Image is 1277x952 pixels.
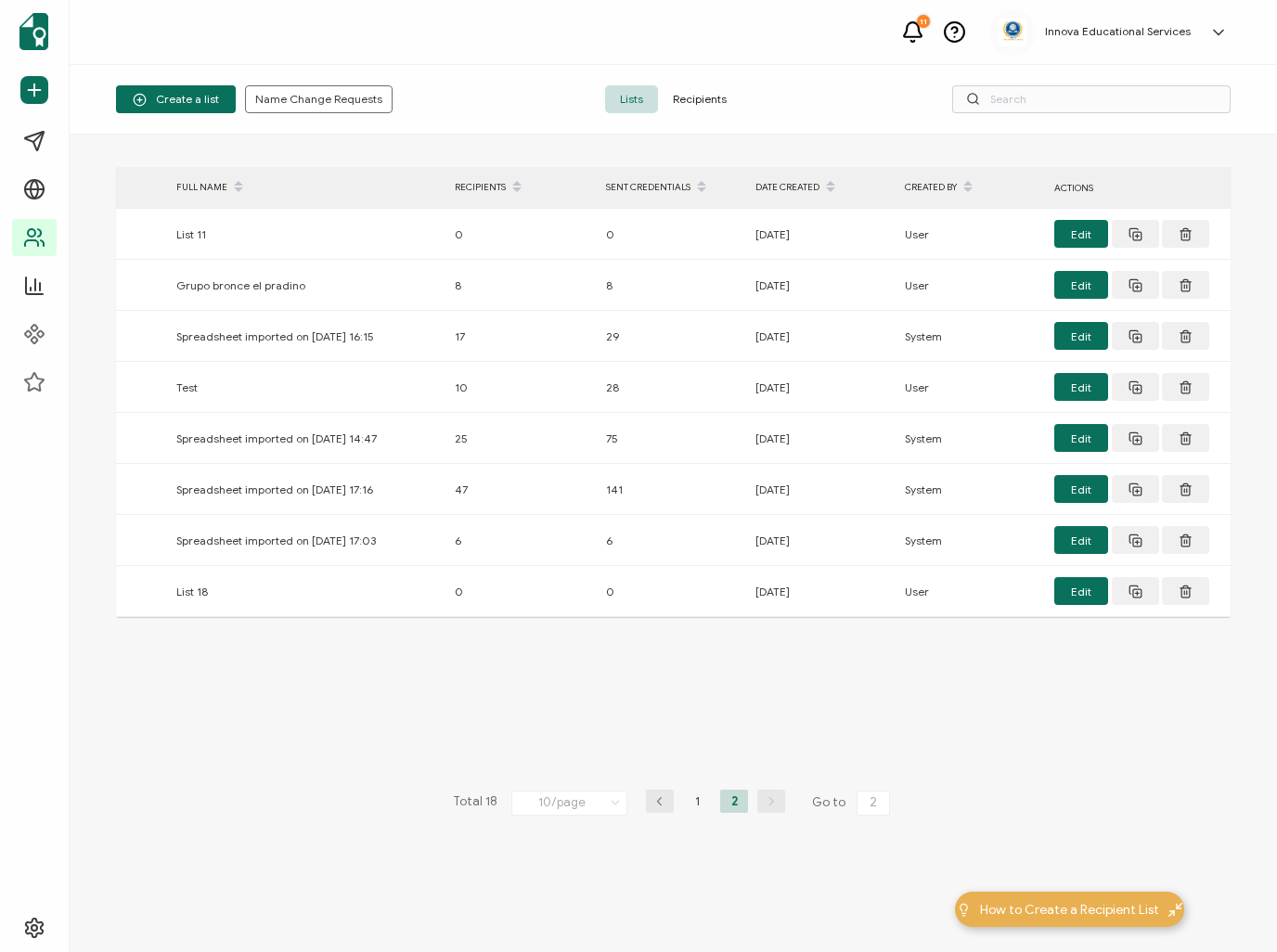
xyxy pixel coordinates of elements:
div: List 18 [167,581,445,602]
div: [DATE] [746,581,896,602]
span: How to Create a Recipient List [980,900,1159,920]
div: Spreadsheet imported on [DATE] 16:15 [167,326,445,347]
div: 8 [597,275,746,296]
div: 0 [597,581,746,602]
img: sertifier-logomark-colored.svg [19,13,48,50]
div: [DATE] [746,224,896,245]
div: 6 [445,530,597,551]
div: 6 [597,530,746,551]
div: User [896,224,1045,245]
div: [DATE] [746,377,896,398]
div: [DATE] [746,326,896,347]
div: System [896,530,1045,551]
div: [DATE] [746,428,896,449]
div: SENT CREDENTIALS [597,172,746,203]
div: User [896,275,1045,296]
div: List 11 [167,224,445,245]
button: Edit [1054,577,1108,605]
div: Spreadsheet imported on [DATE] 14:47 [167,428,445,449]
input: Select [511,791,627,816]
div: [DATE] [746,479,896,500]
div: 8 [445,275,597,296]
div: System [896,479,1045,500]
div: CREATED BY [896,172,1045,203]
li: 1 [683,790,711,813]
img: 88b8cf33-a882-4e30-8c11-284b2a1a7532.jpg [999,19,1026,46]
div: System [896,326,1045,347]
span: Go to [812,790,894,816]
div: RECIPIENTS [445,172,597,203]
div: 141 [597,479,746,500]
div: DATE CREATED [746,172,896,203]
div: 0 [445,581,597,602]
span: Lists [605,85,658,113]
div: Grupo bronce el pradino [167,275,445,296]
span: Create a list [133,93,219,107]
div: 11 [917,15,930,28]
div: Test [167,377,445,398]
div: System [896,428,1045,449]
button: Edit [1054,271,1108,299]
div: 75 [597,428,746,449]
h5: Innova Educational Services [1045,25,1191,38]
div: 17 [445,326,597,347]
button: Edit [1054,373,1108,401]
div: 25 [445,428,597,449]
button: Edit [1054,322,1108,350]
div: ACTIONS [1045,177,1231,199]
button: Edit [1054,424,1108,452]
span: Recipients [658,85,742,113]
div: 0 [445,224,597,245]
div: [DATE] [746,530,896,551]
div: User [896,377,1045,398]
div: 47 [445,479,597,500]
button: Name Change Requests [245,85,393,113]
img: minimize-icon.svg [1168,903,1182,917]
div: Spreadsheet imported on [DATE] 17:16 [167,479,445,500]
button: Create a list [116,85,236,113]
div: FULL NAME [167,172,445,203]
li: 2 [720,790,748,813]
div: Spreadsheet imported on [DATE] 17:03 [167,530,445,551]
div: [DATE] [746,275,896,296]
div: 0 [597,224,746,245]
div: 10 [445,377,597,398]
button: Edit [1054,220,1108,248]
span: Total 18 [453,790,497,816]
span: Name Change Requests [255,94,382,105]
div: 28 [597,377,746,398]
iframe: Chat Widget [1184,863,1277,952]
button: Edit [1054,475,1108,503]
button: Edit [1054,526,1108,554]
input: Search [952,85,1231,113]
div: 29 [597,326,746,347]
div: User [896,581,1045,602]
